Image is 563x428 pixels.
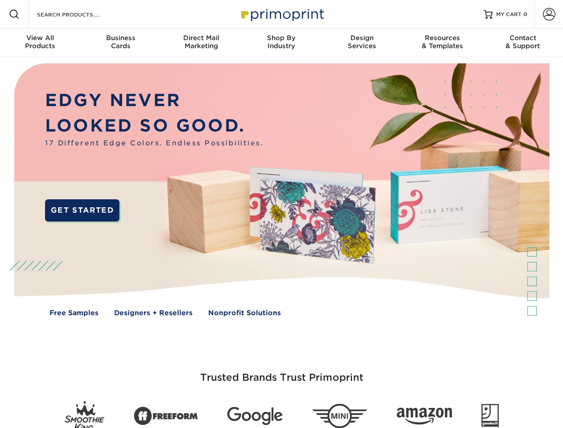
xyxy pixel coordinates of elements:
a: Designers + Resellers [114,308,193,318]
p: LOOKED SO GOOD. [45,113,263,139]
a: Direct MailMarketing [161,29,241,57]
a: Shop ByIndustry [241,29,321,57]
img: Goodwill [481,404,499,428]
span: Design [322,34,402,42]
input: SEARCH PRODUCTS..... [36,9,123,20]
img: Google [227,407,283,425]
span: Shop By [241,34,321,42]
a: Free Samples [49,308,99,318]
img: Amazon [397,408,452,425]
div: & Support [483,34,563,50]
a: Contact& Support [483,29,563,57]
img: Primoprint [237,4,326,24]
a: DesignServices [322,29,402,57]
span: Resources [402,34,482,42]
div: & Templates [402,34,482,50]
a: Resources& Templates [402,29,482,57]
a: BusinessCards [80,29,160,57]
p: EDGY NEVER [45,88,263,113]
a: Nonprofit Solutions [208,308,281,318]
span: 0 [523,11,527,17]
div: Marketing [161,34,241,50]
span: MY CART [496,11,522,18]
div: Industry [241,34,321,50]
span: Direct Mail [161,34,241,42]
span: Business [80,34,160,42]
a: GET STARTED [45,199,119,222]
div: Cards [80,34,160,50]
span: Contact [483,34,563,42]
h3: Trusted Brands Trust Primoprint [21,350,542,394]
div: Services [322,34,402,50]
span: 17 Different Edge Colors. Endless Possibilities. [45,138,263,148]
